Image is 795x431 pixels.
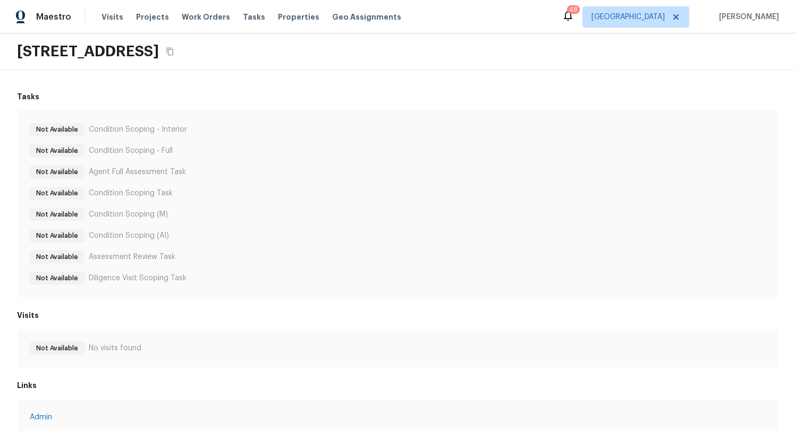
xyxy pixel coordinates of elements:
span: Not Available [32,209,82,220]
p: Condition Scoping (AI) [89,230,169,241]
span: Not Available [32,343,82,354]
span: Not Available [32,230,82,241]
span: Visits [102,12,123,22]
h2: [STREET_ADDRESS] [17,42,159,61]
span: Not Available [32,252,82,262]
a: Admin [30,412,765,423]
h6: Tasks [17,91,39,102]
p: Diligence Visit Scoping Task [89,273,187,283]
span: [GEOGRAPHIC_DATA] [591,12,665,22]
p: Condition Scoping - Interior [89,124,187,135]
span: Maestro [36,12,71,22]
span: [PERSON_NAME] [715,12,779,22]
span: Work Orders [182,12,230,22]
span: Not Available [32,124,82,135]
p: Condition Scoping - Full [89,145,173,156]
button: Copy Address [163,45,177,58]
span: Properties [278,12,319,22]
span: Not Available [32,167,82,177]
p: Agent Full Assessment Task [89,167,186,177]
span: Projects [136,12,169,22]
p: No visits found [89,343,141,354]
span: Not Available [32,145,82,156]
h6: Links [17,380,778,391]
span: Geo Assignments [332,12,401,22]
p: Assessment Review Task [89,252,175,262]
h6: Visits [17,310,39,321]
span: Tasks [243,13,265,21]
div: 48 [569,4,578,15]
p: Condition Scoping (M) [89,209,168,220]
p: Condition Scoping Task [89,188,173,199]
span: Not Available [32,273,82,283]
span: Not Available [32,188,82,199]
